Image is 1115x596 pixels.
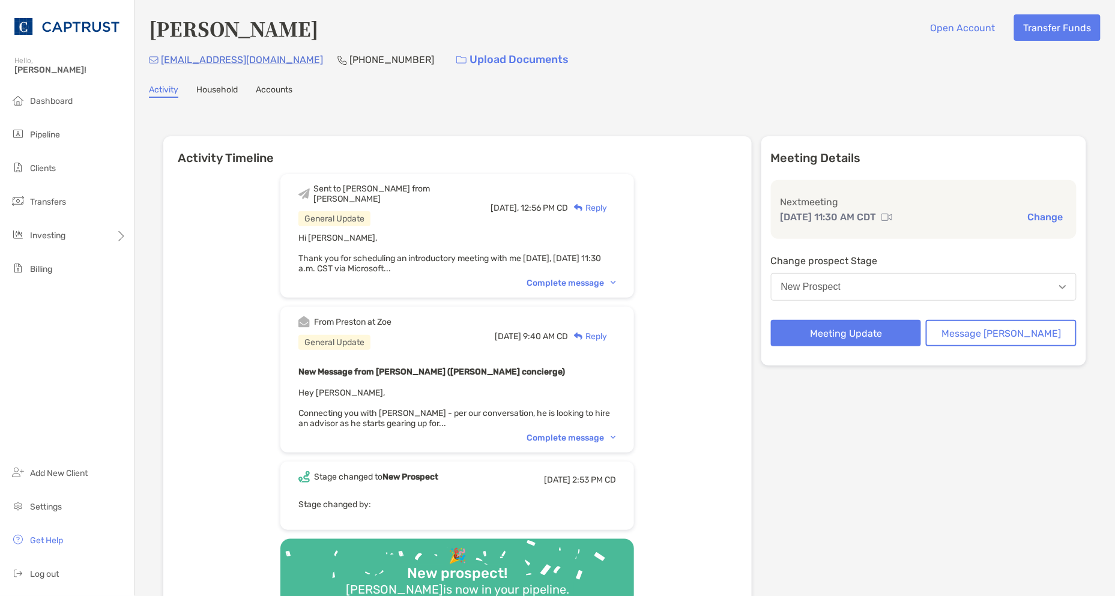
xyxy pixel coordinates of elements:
img: Event icon [298,316,310,328]
span: [DATE] [495,331,521,342]
b: New Prospect [382,472,438,482]
button: Change [1024,211,1067,223]
img: Phone Icon [337,55,347,65]
div: New Prospect [781,281,841,292]
img: Chevron icon [611,436,616,439]
div: General Update [298,211,370,226]
div: From Preston at Zoe [314,317,391,327]
button: New Prospect [771,273,1077,301]
span: Billing [30,264,52,274]
span: [DATE] [544,475,570,485]
img: pipeline icon [11,127,25,141]
img: Reply icon [574,333,583,340]
a: Household [196,85,238,98]
span: Hi [PERSON_NAME], Thank you for scheduling an introductory meeting with me [DATE], [DATE] 11:30 a... [298,233,601,274]
span: Transfers [30,197,66,207]
div: New prospect! [402,565,512,582]
span: Pipeline [30,130,60,140]
button: Message [PERSON_NAME] [926,320,1077,346]
img: get-help icon [11,532,25,547]
img: Open dropdown arrow [1059,285,1066,289]
span: Add New Client [30,468,88,478]
div: Complete message [527,278,616,288]
p: Next meeting [781,194,1067,209]
img: CAPTRUST Logo [14,5,119,48]
div: Sent to [PERSON_NAME] from [PERSON_NAME] [314,184,491,204]
img: settings icon [11,499,25,513]
p: Meeting Details [771,151,1077,166]
span: Get Help [30,535,63,546]
span: [DATE], [491,203,519,213]
span: Clients [30,163,56,173]
div: General Update [298,335,370,350]
p: [PHONE_NUMBER] [349,52,434,67]
b: New Message from [PERSON_NAME] ([PERSON_NAME] concierge) [298,367,565,377]
img: button icon [456,56,467,64]
div: 🎉 [444,547,471,565]
p: [DATE] 11:30 AM CDT [781,209,877,224]
span: 9:40 AM CD [523,331,568,342]
a: Upload Documents [449,47,576,73]
a: Accounts [256,85,292,98]
img: transfers icon [11,194,25,208]
img: Event icon [298,471,310,483]
div: Complete message [527,433,616,443]
div: Stage changed to [314,472,438,482]
img: communication type [881,212,892,222]
img: Email Icon [149,56,159,64]
img: Confetti [280,539,634,595]
p: [EMAIL_ADDRESS][DOMAIN_NAME] [161,52,323,67]
span: Log out [30,569,59,579]
h6: Activity Timeline [163,136,752,165]
span: Investing [30,230,65,241]
img: add_new_client icon [11,465,25,480]
div: Reply [568,202,607,214]
img: billing icon [11,261,25,275]
a: Activity [149,85,178,98]
button: Meeting Update [771,320,922,346]
img: logout icon [11,566,25,580]
img: Event icon [298,188,309,199]
img: dashboard icon [11,93,25,107]
span: Dashboard [30,96,73,106]
div: Reply [568,330,607,343]
img: Chevron icon [611,281,616,284]
img: Reply icon [574,204,583,212]
span: 2:53 PM CD [572,475,616,485]
p: Stage changed by: [298,497,616,512]
h4: [PERSON_NAME] [149,14,318,42]
p: Change prospect Stage [771,253,1077,268]
button: Transfer Funds [1014,14,1101,41]
img: clients icon [11,160,25,175]
span: 12:56 PM CD [521,203,568,213]
span: [PERSON_NAME]! [14,65,127,75]
button: Open Account [921,14,1005,41]
span: Hey [PERSON_NAME], Connecting you with [PERSON_NAME] - per our conversation, he is looking to hir... [298,388,610,429]
img: investing icon [11,227,25,242]
span: Settings [30,502,62,512]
